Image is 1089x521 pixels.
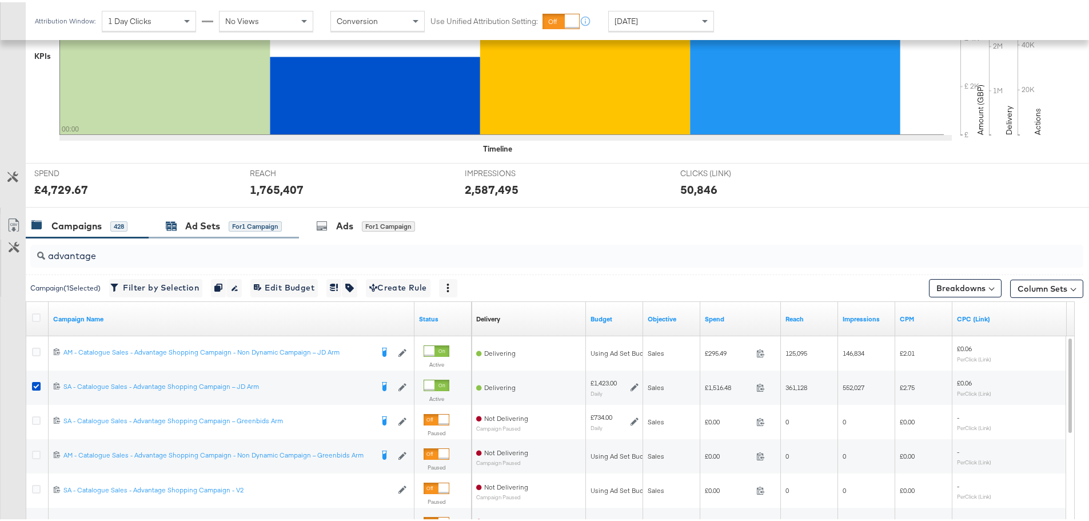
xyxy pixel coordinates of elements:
span: 125,095 [785,347,807,355]
span: IMPRESSIONS [465,166,551,177]
div: £1,423.00 [591,376,617,385]
div: Using Ad Set Budget [591,484,654,493]
span: £0.00 [900,484,915,492]
div: 1,765,407 [250,179,304,196]
label: Paused [424,496,449,503]
a: Your campaign's objective. [648,312,696,321]
span: 0 [843,450,846,458]
span: Delivering [484,347,516,355]
div: AM - Catalogue Sales - Advantage Shopping Campaign - Non Dynamic Campaign – JD Arm [63,345,372,355]
sub: Per Click (Link) [957,422,991,429]
div: Using Ad Set Budget [591,450,654,459]
a: The number of people your ad was served to. [785,312,833,321]
div: Campaigns [51,217,102,230]
span: Create Rule [369,279,427,293]
span: Conversion [337,14,378,24]
text: Amount (GBP) [975,82,986,133]
span: CLICKS (LINK) [680,166,766,177]
span: £0.00 [900,450,915,458]
span: 361,128 [785,381,807,389]
a: The total amount spent to date. [705,312,776,321]
span: Sales [648,347,664,355]
a: Your campaign name. [53,312,410,321]
sub: Campaign Paused [476,423,528,429]
span: £295.49 [705,347,752,355]
label: Active [424,359,449,366]
div: SA - Catalogue Sales - Advantage Shopping Campaign – Greenbids Arm [63,414,372,423]
span: £2.01 [900,347,915,355]
a: The number of times your ad was served. On mobile apps an ad is counted as served the first time ... [843,312,891,321]
span: 1 Day Clicks [108,14,151,24]
div: SA - Catalogue Sales - Advantage Shopping Campaign - V2 [63,483,392,492]
span: £0.00 [705,450,752,458]
span: £0.00 [900,415,915,424]
span: - [957,445,959,454]
div: 50,846 [680,179,717,196]
div: Ad Sets [185,217,220,230]
sub: Per Click (Link) [957,388,991,395]
button: Create Rule [366,277,430,295]
span: - [957,411,959,419]
span: Sales [648,484,664,492]
button: Edit Budget [250,277,318,295]
span: [DATE] [615,14,638,24]
span: 552,027 [843,381,864,389]
a: AM - Catalogue Sales - Advantage Shopping Campaign - Non Dynamic Campaign – JD Arm [63,345,372,357]
a: The average cost you've paid to have 1,000 impressions of your ad. [900,312,948,321]
div: AM - Catalogue Sales - Advantage Shopping Campaign - Non Dynamic Campaign – Greenbids Arm [63,448,372,458]
span: 0 [785,450,789,458]
label: Active [424,393,449,400]
div: 428 [110,219,127,229]
span: £2.75 [900,381,915,389]
span: Sales [648,415,664,424]
div: Campaign ( 1 Selected) [30,281,101,291]
div: Ads [336,217,353,230]
span: Sales [648,381,664,389]
span: £0.06 [957,342,972,351]
span: No Views [225,14,259,24]
sub: Campaign Paused [476,492,528,498]
span: Delivering [484,381,516,389]
text: Actions [1032,106,1043,133]
span: 146,834 [843,347,864,355]
span: £1,516.48 [705,381,752,389]
a: SA - Catalogue Sales - Advantage Shopping Campaign – JD Arm [63,380,372,391]
div: for 1 Campaign [229,219,282,229]
button: Breakdowns [929,277,1002,295]
span: 0 [785,415,789,424]
sub: Campaign Paused [476,458,528,464]
span: Not Delivering [484,412,528,420]
div: £4,729.67 [34,179,88,196]
sub: Per Click (Link) [957,491,991,498]
div: Delivery [476,312,500,321]
a: The average cost for each link click you've received from your ad. [957,312,1062,321]
span: 0 [843,484,846,492]
span: Not Delivering [484,480,528,489]
a: SA - Catalogue Sales - Advantage Shopping Campaign – Greenbids Arm [63,414,372,425]
span: 0 [843,415,846,424]
span: £0.00 [705,415,752,424]
a: Shows the current state of your Ad Campaign. [419,312,467,321]
span: £0.00 [705,484,752,492]
span: SPEND [34,166,120,177]
label: Paused [424,427,449,435]
div: Attribution Window: [34,15,96,23]
a: The maximum amount you're willing to spend on your ads, on average each day or over the lifetime ... [591,312,639,321]
sub: Per Click (Link) [957,456,991,463]
span: Sales [648,450,664,458]
label: Paused [424,462,449,469]
label: Use Unified Attribution Setting: [430,14,538,25]
a: Reflects the ability of your Ad Campaign to achieve delivery based on ad states, schedule and bud... [476,312,500,321]
div: Timeline [483,141,512,152]
sub: Daily [591,422,603,429]
span: 0 [785,484,789,492]
a: SA - Catalogue Sales - Advantage Shopping Campaign - V2 [63,483,392,493]
span: REACH [250,166,336,177]
sub: Per Click (Link) [957,353,991,360]
span: Filter by Selection [113,279,199,293]
span: Edit Budget [254,279,314,293]
sub: Daily [591,388,603,395]
text: Delivery [1004,104,1014,133]
span: - [957,479,959,488]
div: for 1 Campaign [362,219,415,229]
